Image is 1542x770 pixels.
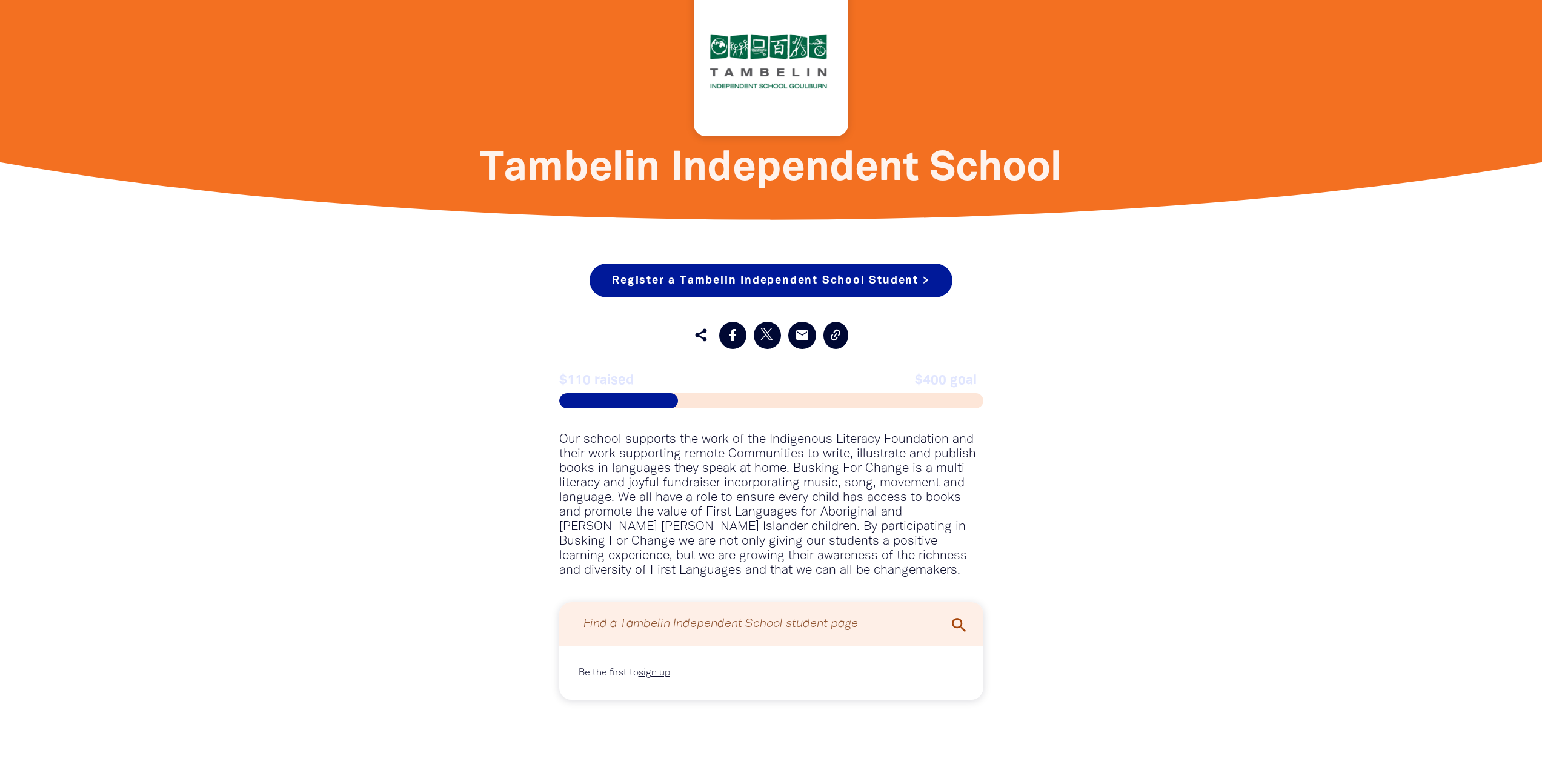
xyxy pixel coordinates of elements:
p: Our school supports the work of the Indigenous Literacy Foundation and their work supporting remo... [559,433,983,578]
a: email [788,322,816,349]
a: Register a Tambelin Independent School Student > [590,264,952,297]
div: Paginated content [569,656,974,690]
span: Tambelin Independent School [480,150,1062,188]
a: Share [719,322,746,349]
i: email [795,328,809,342]
a: Post [754,322,781,349]
a: sign up [639,669,670,677]
span: $400 goal [765,373,977,388]
i: search [949,616,969,635]
button: Copy Link [823,322,849,349]
div: Be the first to [569,656,974,690]
span: $110 raised [559,373,771,388]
